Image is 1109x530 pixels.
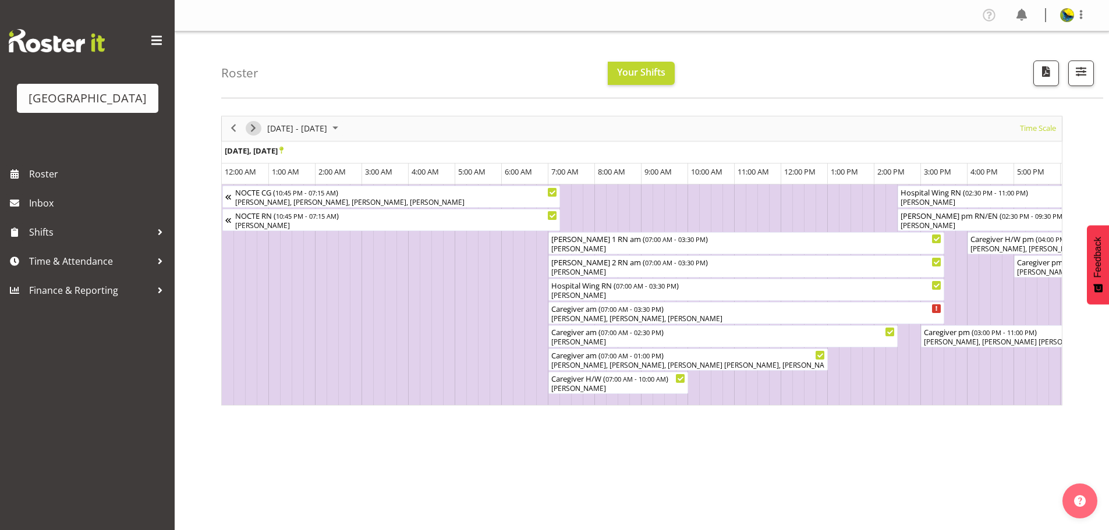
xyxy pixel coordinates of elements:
[548,325,898,347] div: Caregiver am Begin From Monday, October 27, 2025 at 7:00:00 AM GMT+13:00 Ends At Monday, October ...
[831,166,858,177] span: 1:00 PM
[318,166,346,177] span: 2:00 AM
[551,360,825,371] div: [PERSON_NAME], [PERSON_NAME], [PERSON_NAME] [PERSON_NAME], [PERSON_NAME], [PERSON_NAME], [PERSON_...
[598,166,625,177] span: 8:00 AM
[784,166,816,177] span: 12:00 PM
[551,303,941,314] div: Caregiver am ( )
[551,326,895,337] div: Caregiver am ( )
[29,223,151,241] span: Shifts
[276,211,336,220] span: 10:45 PM - 07:15 AM
[924,166,951,177] span: 3:00 PM
[691,166,722,177] span: 10:00 AM
[605,374,666,383] span: 07:00 AM - 10:00 AM
[551,349,825,361] div: Caregiver am ( )
[551,256,941,268] div: [PERSON_NAME] 2 RN am ( )
[458,166,486,177] span: 5:00 AM
[266,121,328,136] span: [DATE] - [DATE]
[551,244,941,254] div: [PERSON_NAME]
[548,255,944,278] div: Ressie 2 RN am Begin From Monday, October 27, 2025 at 7:00:00 AM GMT+13:00 Ends At Monday, Octobe...
[1060,8,1074,22] img: gemma-hall22491374b5f274993ff8414464fec47f.png
[601,328,661,337] span: 07:00 AM - 02:30 PM
[235,197,557,208] div: [PERSON_NAME], [PERSON_NAME], [PERSON_NAME], [PERSON_NAME]
[1002,211,1062,220] span: 02:30 PM - 09:30 PM
[29,194,169,212] span: Inbox
[243,116,263,141] div: next period
[645,258,706,267] span: 07:00 AM - 03:30 PM
[548,232,944,254] div: Ressie 1 RN am Begin From Monday, October 27, 2025 at 7:00:00 AM GMT+13:00 Ends At Monday, Octobe...
[29,282,151,299] span: Finance & Reporting
[551,337,895,347] div: [PERSON_NAME]
[221,116,1062,405] div: Timeline Week of October 31, 2025
[548,348,828,371] div: Caregiver am Begin From Monday, October 27, 2025 at 7:00:00 AM GMT+13:00 Ends At Monday, October ...
[235,186,557,198] div: NOCTE CG ( )
[225,145,284,156] span: [DATE], [DATE]
[225,166,256,177] span: 12:00 AM
[551,383,685,394] div: [PERSON_NAME]
[1093,237,1103,278] span: Feedback
[1017,166,1044,177] span: 5:00 PM
[601,304,661,314] span: 07:00 AM - 03:30 PM
[738,166,769,177] span: 11:00 AM
[601,351,661,360] span: 07:00 AM - 01:00 PM
[265,121,343,136] button: October 2025
[1087,225,1109,304] button: Feedback - Show survey
[551,267,941,278] div: [PERSON_NAME]
[505,166,532,177] span: 6:00 AM
[608,62,675,85] button: Your Shifts
[551,290,941,301] div: [PERSON_NAME]
[246,121,261,136] button: Next
[1038,234,1099,244] span: 04:00 PM - 09:00 PM
[617,66,665,79] span: Your Shifts
[644,166,672,177] span: 9:00 AM
[263,116,345,141] div: Oct 27 - Nov 02, 2025
[548,372,688,394] div: Caregiver H/W Begin From Monday, October 27, 2025 at 7:00:00 AM GMT+13:00 Ends At Monday, October...
[224,116,243,141] div: previous period
[1068,61,1094,86] button: Filter Shifts
[222,209,560,231] div: NOCTE RN Begin From Sunday, October 26, 2025 at 10:45:00 PM GMT+13:00 Ends At Monday, October 27,...
[965,188,1026,197] span: 02:30 PM - 11:00 PM
[29,252,151,270] span: Time & Attendance
[616,281,676,290] span: 07:00 AM - 03:30 PM
[1019,121,1057,136] span: Time Scale
[970,166,998,177] span: 4:00 PM
[548,302,944,324] div: Caregiver am Begin From Monday, October 27, 2025 at 7:00:00 AM GMT+13:00 Ends At Monday, October ...
[226,121,242,136] button: Previous
[412,166,439,177] span: 4:00 AM
[365,166,392,177] span: 3:00 AM
[551,372,685,384] div: Caregiver H/W ( )
[29,90,147,107] div: [GEOGRAPHIC_DATA]
[974,328,1034,337] span: 03:00 PM - 11:00 PM
[222,186,560,208] div: NOCTE CG Begin From Sunday, October 26, 2025 at 10:45:00 PM GMT+13:00 Ends At Monday, October 27,...
[1018,121,1058,136] button: Time Scale
[29,165,169,183] span: Roster
[275,188,336,197] span: 10:45 PM - 07:15 AM
[551,314,941,324] div: [PERSON_NAME], [PERSON_NAME], [PERSON_NAME]
[221,66,258,80] h4: Roster
[235,220,557,231] div: [PERSON_NAME]
[235,209,557,221] div: NOCTE RN ( )
[9,29,105,52] img: Rosterit website logo
[551,279,941,291] div: Hospital Wing RN ( )
[1074,495,1086,507] img: help-xxl-2.png
[877,166,905,177] span: 2:00 PM
[551,166,579,177] span: 7:00 AM
[645,234,706,244] span: 07:00 AM - 03:30 PM
[1033,61,1059,86] button: Download a PDF of the roster according to the set date range.
[548,279,944,301] div: Hospital Wing RN Begin From Monday, October 27, 2025 at 7:00:00 AM GMT+13:00 Ends At Monday, Octo...
[551,233,941,244] div: [PERSON_NAME] 1 RN am ( )
[272,166,299,177] span: 1:00 AM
